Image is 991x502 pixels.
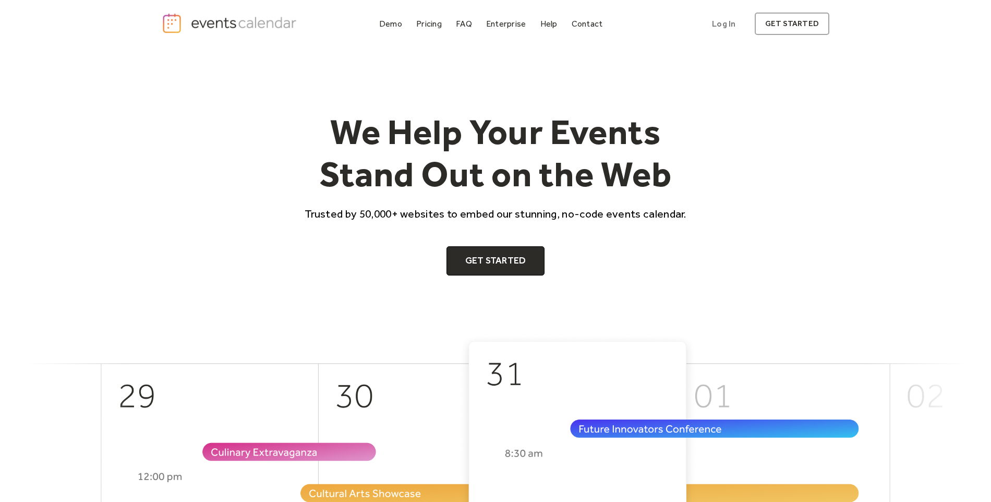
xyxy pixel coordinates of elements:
[446,246,545,276] a: Get Started
[702,13,746,35] a: Log In
[755,13,829,35] a: get started
[416,21,442,27] div: Pricing
[412,17,446,31] a: Pricing
[456,21,472,27] div: FAQ
[162,13,299,34] a: home
[486,21,526,27] div: Enterprise
[567,17,607,31] a: Contact
[482,17,530,31] a: Enterprise
[572,21,603,27] div: Contact
[375,17,406,31] a: Demo
[452,17,476,31] a: FAQ
[540,21,558,27] div: Help
[295,111,696,196] h1: We Help Your Events Stand Out on the Web
[379,21,402,27] div: Demo
[295,206,696,221] p: Trusted by 50,000+ websites to embed our stunning, no-code events calendar.
[536,17,562,31] a: Help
